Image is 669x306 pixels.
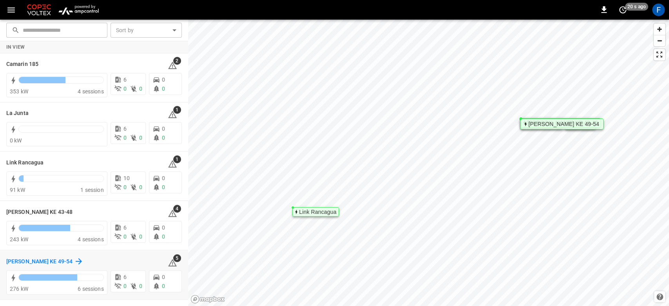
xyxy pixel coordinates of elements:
[78,236,104,242] span: 4 sessions
[123,274,127,280] span: 6
[173,57,181,65] span: 2
[123,184,127,190] span: 0
[162,283,165,289] span: 0
[162,184,165,190] span: 0
[56,2,102,17] img: ampcontrol.io logo
[520,118,601,127] div: Map marker
[173,254,181,262] span: 5
[123,224,127,231] span: 6
[528,122,599,126] div: [PERSON_NAME] KE 49-54
[78,286,104,292] span: 6 sessions
[292,207,339,217] div: Map marker
[123,126,127,132] span: 6
[123,233,127,240] span: 0
[123,135,127,141] span: 0
[80,187,103,193] span: 1 session
[162,175,165,181] span: 0
[123,175,130,181] span: 10
[6,257,73,266] h6: Loza Colon KE 49-54
[123,76,127,83] span: 6
[625,3,648,11] span: 20 s ago
[123,283,127,289] span: 0
[162,224,165,231] span: 0
[139,135,142,141] span: 0
[654,35,665,46] button: Zoom out
[299,209,336,214] div: Link Rancagua
[652,4,665,16] div: profile-icon
[173,155,181,163] span: 1
[162,135,165,141] span: 0
[6,208,73,217] h6: Loza Colon KE 43-48
[10,137,22,144] span: 0 kW
[139,233,142,240] span: 0
[10,88,28,95] span: 353 kW
[520,118,604,129] div: Map marker
[123,86,127,92] span: 0
[25,2,53,17] img: Customer Logo
[162,86,165,92] span: 0
[173,205,181,213] span: 4
[162,76,165,83] span: 0
[190,295,225,304] a: Mapbox homepage
[162,233,165,240] span: 0
[139,283,142,289] span: 0
[162,274,165,280] span: 0
[10,286,28,292] span: 276 kW
[162,126,165,132] span: 0
[6,60,38,69] h6: Camarin 185
[10,187,25,193] span: 91 kW
[6,44,25,50] strong: In View
[173,106,181,114] span: 1
[78,88,104,95] span: 4 sessions
[139,86,142,92] span: 0
[10,236,28,242] span: 243 kW
[616,4,629,16] button: set refresh interval
[188,20,669,306] canvas: Map
[139,184,142,190] span: 0
[6,109,29,118] h6: La Junta
[6,158,44,167] h6: Link Rancagua
[654,24,665,35] button: Zoom in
